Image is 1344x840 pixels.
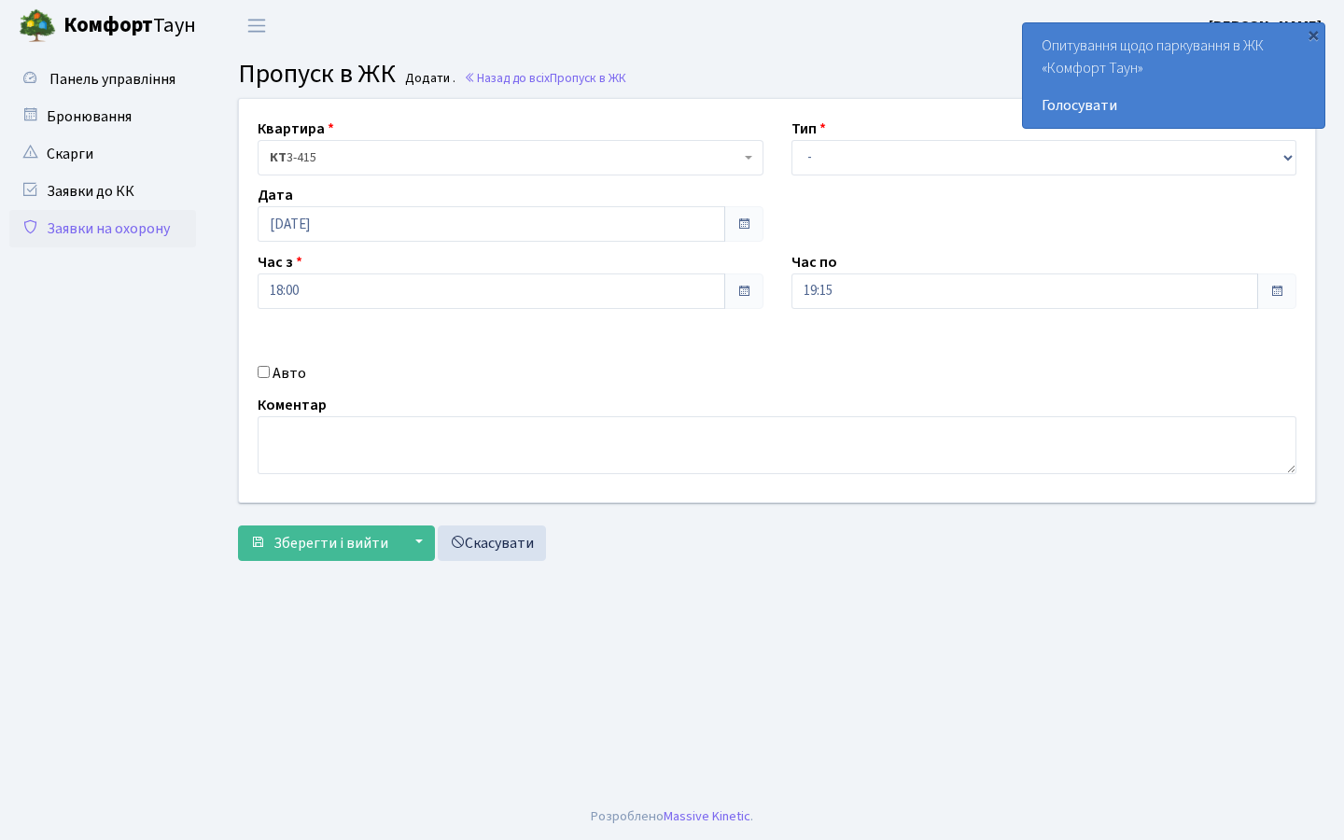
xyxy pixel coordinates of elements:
[664,806,750,826] a: Massive Kinetic
[9,210,196,247] a: Заявки на охорону
[9,61,196,98] a: Панель управління
[1209,15,1322,37] a: [PERSON_NAME]
[258,118,334,140] label: Квартира
[401,71,455,87] small: Додати .
[233,10,280,41] button: Переключити навігацію
[258,184,293,206] label: Дата
[791,118,826,140] label: Тип
[791,251,837,273] label: Час по
[238,55,396,92] span: Пропуск в ЖК
[9,98,196,135] a: Бронювання
[238,525,400,561] button: Зберегти і вийти
[438,525,546,561] a: Скасувати
[63,10,153,40] b: Комфорт
[550,69,626,87] span: Пропуск в ЖК
[1023,23,1324,128] div: Опитування щодо паркування в ЖК «Комфорт Таун»
[258,140,763,175] span: <b>КТ</b>&nbsp;&nbsp;&nbsp;&nbsp;3-415
[1042,94,1306,117] a: Голосувати
[1209,16,1322,36] b: [PERSON_NAME]
[273,533,388,553] span: Зберегти і вийти
[273,362,306,385] label: Авто
[9,135,196,173] a: Скарги
[63,10,196,42] span: Таун
[9,173,196,210] a: Заявки до КК
[464,69,626,87] a: Назад до всіхПропуск в ЖК
[19,7,56,45] img: logo.png
[258,251,302,273] label: Час з
[1304,25,1323,44] div: ×
[49,69,175,90] span: Панель управління
[270,148,287,167] b: КТ
[591,806,753,827] div: Розроблено .
[258,394,327,416] label: Коментар
[270,148,740,167] span: <b>КТ</b>&nbsp;&nbsp;&nbsp;&nbsp;3-415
